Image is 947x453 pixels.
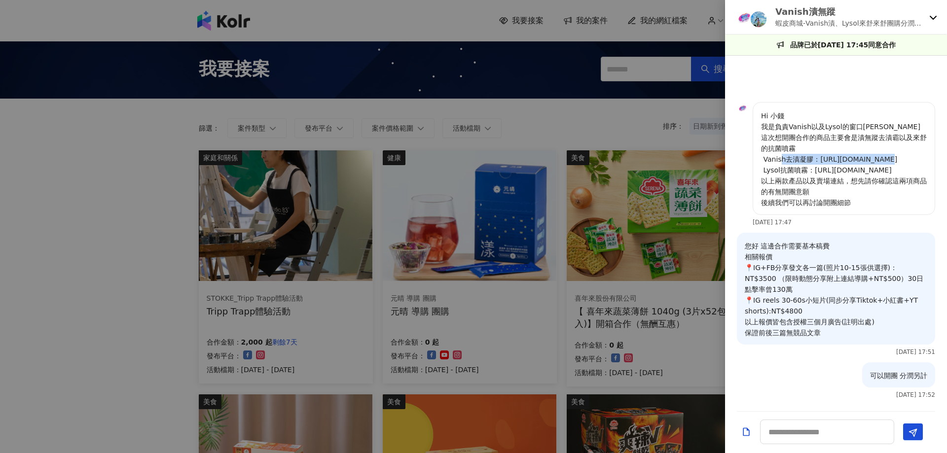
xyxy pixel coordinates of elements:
[741,423,751,441] button: Add a file
[896,391,935,398] p: [DATE] 17:52
[753,219,792,226] p: [DATE] 17:47
[737,102,749,114] img: KOL Avatar
[761,110,927,208] p: Hi 小錢 我是負責Vanish以及Lysol的窗口[PERSON_NAME] 這次想開團合作的商品主要會是漬無蹤去漬霸以及來舒的抗菌噴霧 Vanish去漬凝膠：[URL][DOMAIN_NAM...
[745,241,927,338] p: 您好 這邊合作需要基本稿費 相關報價 📍IG+FB分享發文各一篇(照片10-15張供選擇)：NT$3500 （限時動態分享附上連結導購+NT$500）30日點擊率曾130萬 📍IG reels ...
[775,18,925,29] p: 蝦皮商城-Vanish漬、Lysol來舒來舒團購分潤合作_8月
[775,5,925,18] p: Vanish漬無蹤
[870,370,927,381] p: 可以開團 分潤另計
[790,39,896,50] p: 品牌已於[DATE] 17:45同意合作
[735,7,755,27] img: KOL Avatar
[751,11,766,27] img: KOL Avatar
[903,423,923,440] button: Send
[896,348,935,355] p: [DATE] 17:51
